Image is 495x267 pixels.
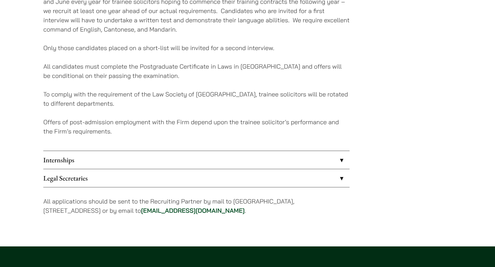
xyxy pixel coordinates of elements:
[141,207,245,214] a: [EMAIL_ADDRESS][DOMAIN_NAME]
[43,117,350,136] p: Offers of post-admission employment with the Firm depend upon the trainee solicitor’s performance...
[43,169,350,187] a: Legal Secretaries
[43,62,350,80] p: All candidates must complete the Postgraduate Certificate in Laws in [GEOGRAPHIC_DATA] and offers...
[43,90,350,108] p: To comply with the requirement of the Law Society of [GEOGRAPHIC_DATA], trainee solicitors will b...
[43,43,350,53] p: Only those candidates placed on a short-list will be invited for a second interview.
[43,151,350,169] a: Internships
[43,197,350,215] p: All applications should be sent to the Recruiting Partner by mail to [GEOGRAPHIC_DATA], [STREET_A...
